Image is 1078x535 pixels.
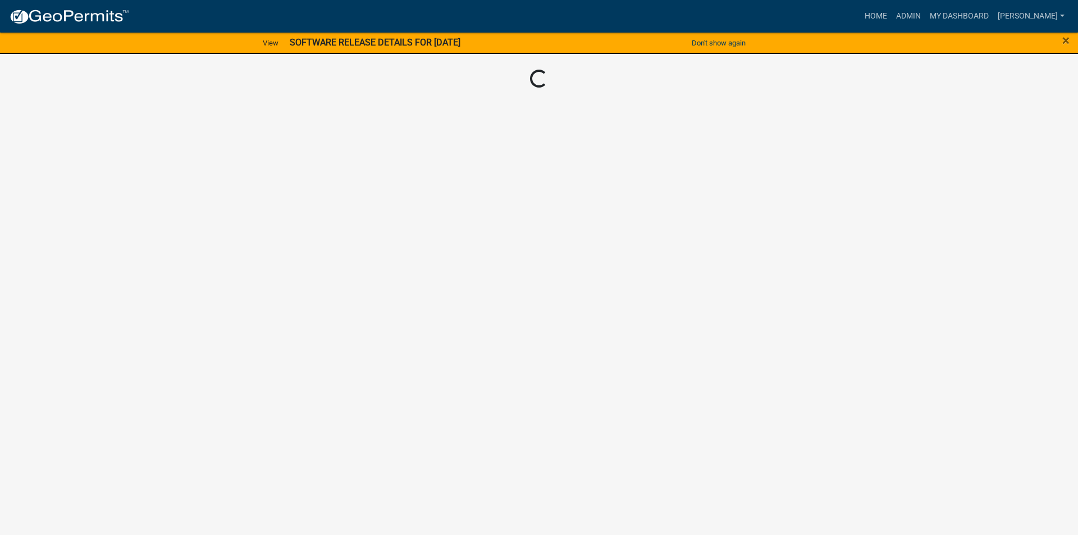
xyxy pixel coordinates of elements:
span: × [1062,33,1070,48]
button: Close [1062,34,1070,47]
a: Admin [892,6,925,27]
button: Don't show again [687,34,750,52]
strong: SOFTWARE RELEASE DETAILS FOR [DATE] [290,37,460,48]
a: Home [860,6,892,27]
a: View [258,34,283,52]
a: [PERSON_NAME] [993,6,1069,27]
a: My Dashboard [925,6,993,27]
